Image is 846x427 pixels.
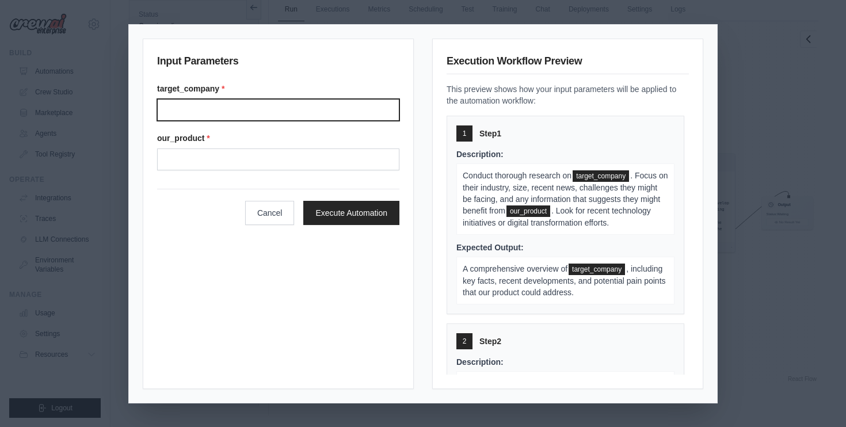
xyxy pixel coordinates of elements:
span: Conduct thorough research on [463,171,571,180]
span: , including key facts, recent developments, and potential pain points that our product could addr... [463,264,666,297]
button: Execute Automation [303,201,399,225]
span: 2 [463,337,467,346]
span: Expected Output: [456,243,524,252]
p: This preview shows how your input parameters will be applied to the automation workflow: [447,83,689,106]
label: our_product [157,132,399,144]
span: target_company [573,170,629,182]
button: Cancel [245,201,295,225]
span: target_company [569,264,625,275]
span: A comprehensive overview of [463,264,567,273]
h3: Input Parameters [157,53,399,74]
h3: Execution Workflow Preview [447,53,689,74]
span: Description: [456,357,504,367]
iframe: Chat Widget [788,372,846,427]
span: Step 1 [479,128,501,139]
label: target_company [157,83,399,94]
span: Description: [456,150,504,159]
span: . Look for recent technology initiatives or digital transformation efforts. [463,206,651,227]
span: 1 [463,129,467,138]
span: Step 2 [479,335,501,347]
span: our_product [506,205,550,217]
span: . Focus on their industry, size, recent news, challenges they might be facing, and any informatio... [463,171,668,215]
